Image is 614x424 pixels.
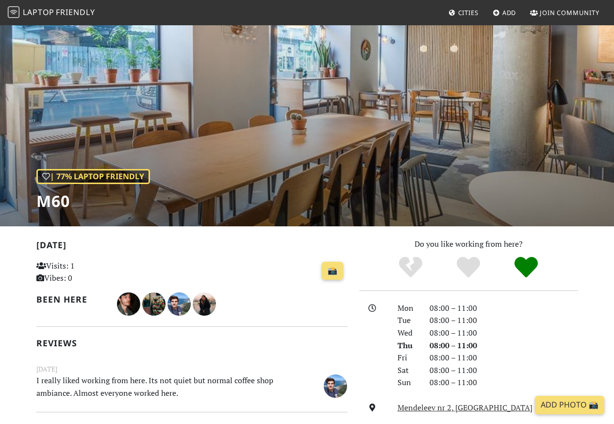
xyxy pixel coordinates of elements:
div: 08:00 – 11:00 [424,302,584,315]
div: Sun [392,376,424,389]
img: 2221-billy.jpg [167,292,191,316]
span: Join Community [540,8,599,17]
h2: Reviews [36,338,348,348]
div: 08:00 – 11:00 [424,339,584,352]
span: David Feder [142,298,167,308]
a: LaptopFriendly LaptopFriendly [8,4,95,21]
a: Add Photo 📸 [535,396,604,414]
div: 08:00 – 11:00 [424,314,584,327]
div: 08:00 – 11:00 [424,376,584,389]
div: 08:00 – 11:00 [424,327,584,339]
span: Letícia Ramalho [193,298,216,308]
span: Friendly [56,7,95,17]
p: Do you like working from here? [359,238,578,251]
span: Cities [458,8,479,17]
h2: Been here [36,294,105,305]
div: Tue [392,314,424,327]
img: 2221-billy.jpg [324,374,347,398]
div: Wed [392,327,424,339]
h2: [DATE] [36,240,348,254]
span: Add [502,8,516,17]
a: Add [489,4,520,21]
a: 📸 [322,262,343,280]
div: | 77% Laptop Friendly [36,169,150,185]
h1: M60 [36,192,150,210]
img: LaptopFriendly [8,6,19,18]
small: [DATE] [31,364,353,374]
div: Definitely! [497,255,555,280]
span: Billy Schrammen [167,298,193,308]
p: I really liked working from here. Its not quiet but normal coffee shop ambiance. Almost everyone ... [31,374,299,399]
div: No [382,255,440,280]
img: 3030-david.jpg [142,292,166,316]
a: Join Community [526,4,603,21]
span: Laptop [23,7,54,17]
img: 1383-leticia.jpg [193,292,216,316]
div: 08:00 – 11:00 [424,352,584,364]
div: Yes [440,255,498,280]
span: Billy Schrammen [324,380,347,390]
div: Thu [392,339,424,352]
div: Fri [392,352,424,364]
div: Sat [392,364,424,377]
div: 08:00 – 11:00 [424,364,584,377]
img: 4783-calin.jpg [117,292,140,316]
a: Cities [445,4,482,21]
p: Visits: 1 Vibes: 0 [36,260,133,285]
a: Mendeleev nr 2, [GEOGRAPHIC_DATA] [398,402,532,413]
div: Mon [392,302,424,315]
span: Calin Radu [117,298,142,308]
